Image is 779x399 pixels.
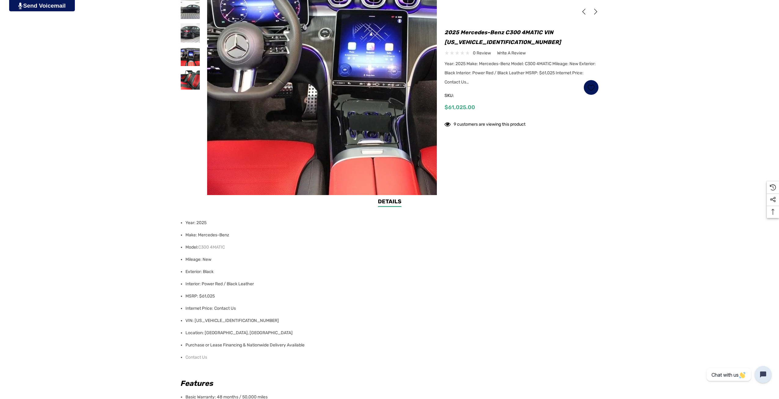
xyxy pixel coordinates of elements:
[181,47,200,66] img: For Sale 2025 Mercedes-Benz C300 4MATIC VIN W1KAF4HB1SR245037
[185,241,595,253] li: Model:
[581,9,589,15] a: Previous
[185,302,595,315] li: Internet Price: Contact Us
[444,61,596,85] span: Year: 2025 Make: Mercedes-Benz Model: C300 4MATIC Mileage: New Exterior: Black Interior: Power Re...
[185,327,595,339] li: Location: [GEOGRAPHIC_DATA], [GEOGRAPHIC_DATA]
[185,278,595,290] li: Interior: Power Red / Black Leather
[185,229,595,241] li: Make: Mercedes-Benz
[588,84,595,91] svg: Wish List
[770,184,776,190] svg: Recently Viewed
[473,49,491,57] span: 0 review
[198,241,225,253] a: C300 4MATIC
[583,80,599,95] a: Wish List
[181,70,200,90] img: For Sale 2025 Mercedes-Benz C300 4MATIC VIN W1KAF4HB1SR245037
[185,290,595,302] li: MSRP: $61,025
[185,266,595,278] li: Exterior: Black
[378,198,401,207] a: Details
[185,339,595,351] li: Purchase or Lease Financing & Nationwide Delivery Available
[18,2,22,9] img: PjwhLS0gR2VuZXJhdG9yOiBHcmF2aXQuaW8gLS0+PHN2ZyB4bWxucz0iaHR0cDovL3d3dy53My5vcmcvMjAwMC9zdmciIHhtb...
[444,28,599,47] h1: 2025 Mercedes-Benz C300 4MATIC VIN [US_VEHICLE_IDENTIFICATION_NUMBER]
[590,9,599,15] a: Next
[444,119,525,128] div: 9 customers are viewing this product
[497,50,526,56] span: Write a Review
[185,253,595,266] li: Mileage: New
[185,315,595,327] li: VIN: [US_VEHICLE_IDENTIFICATION_NUMBER]
[770,197,776,203] svg: Social Media
[444,91,475,100] span: SKU:
[181,23,200,42] img: For Sale 2025 Mercedes-Benz C300 4MATIC VIN W1KAF4HB1SR245037
[180,378,595,389] h2: Features
[444,104,475,111] span: $61,025.00
[497,49,526,57] a: Write a Review
[185,217,595,229] li: Year: 2025
[185,351,207,364] a: Contact Us
[767,209,779,215] svg: Top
